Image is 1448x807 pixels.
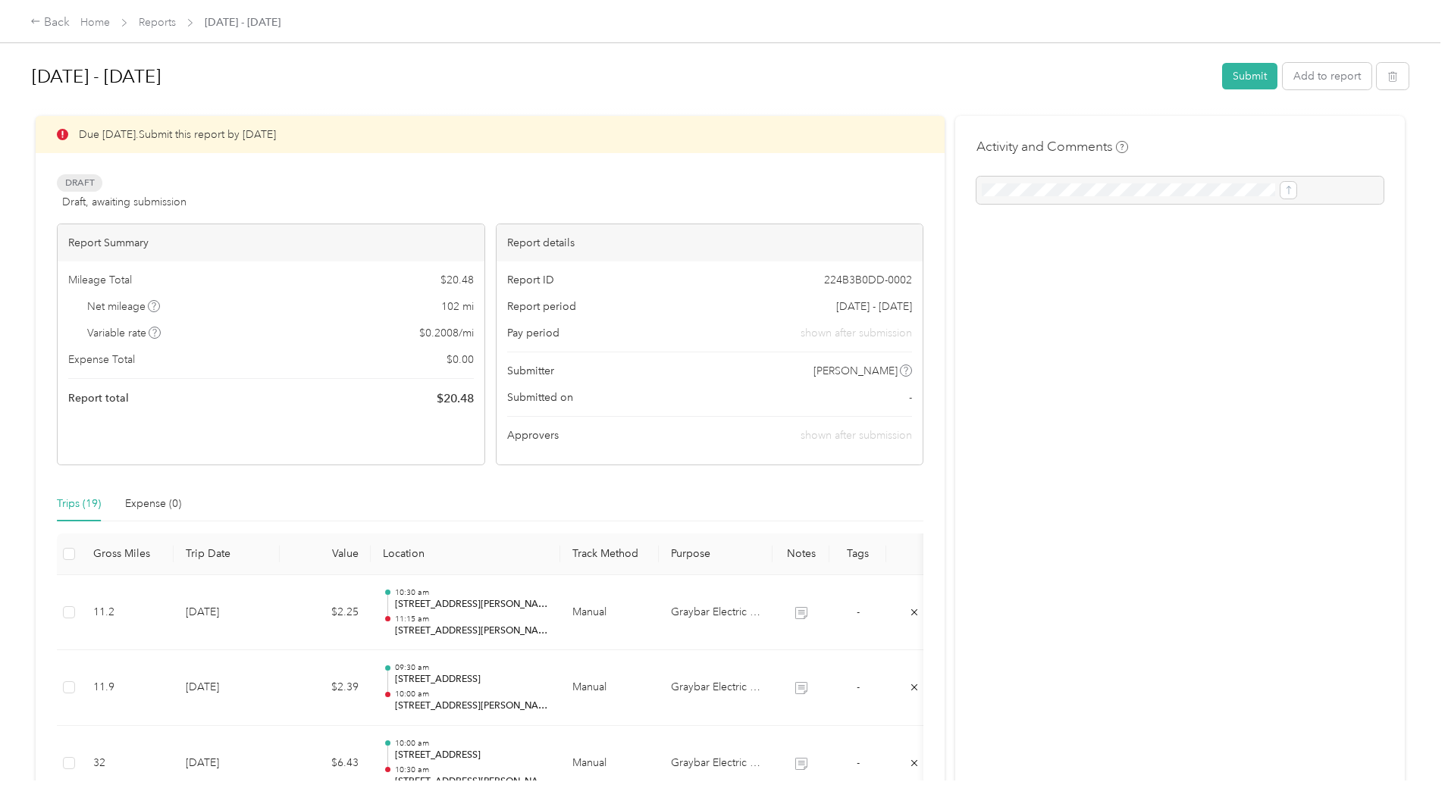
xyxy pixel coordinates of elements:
[395,673,548,687] p: [STREET_ADDRESS]
[280,575,371,651] td: $2.25
[68,272,132,288] span: Mileage Total
[1222,63,1277,89] button: Submit
[280,533,371,575] th: Value
[81,726,174,802] td: 32
[857,605,860,618] span: -
[58,224,484,261] div: Report Summary
[507,363,554,379] span: Submitter
[829,533,886,575] th: Tags
[395,587,548,598] p: 10:30 am
[81,533,174,575] th: Gross Miles
[507,325,559,341] span: Pay period
[909,389,912,405] span: -
[81,575,174,651] td: 11.2
[659,650,773,726] td: Graybar Electric Company, Inc
[659,533,773,575] th: Purpose
[773,533,829,575] th: Notes
[1283,63,1371,89] button: Add to report
[62,194,186,210] span: Draft, awaiting submission
[507,389,573,405] span: Submitted on
[174,650,280,726] td: [DATE]
[395,662,548,673] p: 09:30 am
[659,575,773,651] td: Graybar Electric Company, Inc
[857,756,860,769] span: -
[87,299,161,314] span: Net mileage
[174,575,280,651] td: [DATE]
[560,726,659,802] td: Manual
[280,650,371,726] td: $2.39
[395,689,548,699] p: 10:00 am
[437,389,474,408] span: $ 20.48
[68,390,129,406] span: Report total
[440,272,474,288] span: $ 20.48
[395,699,548,713] p: [STREET_ADDRESS][PERSON_NAME]
[395,598,548,612] p: [STREET_ADDRESS][PERSON_NAME]
[81,650,174,726] td: 11.9
[68,352,135,368] span: Expense Total
[57,496,101,512] div: Trips (19)
[560,533,659,575] th: Track Method
[419,325,474,341] span: $ 0.2008 / mi
[801,429,912,442] span: shown after submission
[371,533,560,575] th: Location
[395,775,548,789] p: [STREET_ADDRESS][PERSON_NAME]
[1363,722,1448,807] iframe: Everlance-gr Chat Button Frame
[560,575,659,651] td: Manual
[57,174,102,192] span: Draft
[813,363,898,379] span: [PERSON_NAME]
[80,16,110,29] a: Home
[395,765,548,775] p: 10:30 am
[836,299,912,314] span: [DATE] - [DATE]
[497,224,923,261] div: Report details
[280,726,371,802] td: $6.43
[395,738,548,749] p: 10:00 am
[507,272,554,288] span: Report ID
[174,726,280,802] td: [DATE]
[36,116,945,153] div: Due [DATE]. Submit this report by [DATE]
[857,680,860,693] span: -
[174,533,280,575] th: Trip Date
[801,325,912,341] span: shown after submission
[824,272,912,288] span: 224B3B0DD-0002
[205,14,281,30] span: [DATE] - [DATE]
[30,14,70,32] div: Back
[507,299,576,314] span: Report period
[507,427,559,443] span: Approvers
[139,16,176,29] a: Reports
[560,650,659,726] td: Manual
[447,352,474,368] span: $ 0.00
[395,749,548,762] p: [STREET_ADDRESS]
[976,137,1128,156] h4: Activity and Comments
[659,726,773,802] td: Graybar Electric Company, Inc
[87,325,161,341] span: Variable rate
[125,496,181,512] div: Expense (0)
[441,299,474,314] span: 102 mi
[32,58,1211,95] h1: Sep 1 - 30, 2025
[395,624,548,638] p: [STREET_ADDRESS][PERSON_NAME]
[395,614,548,624] p: 11:15 am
